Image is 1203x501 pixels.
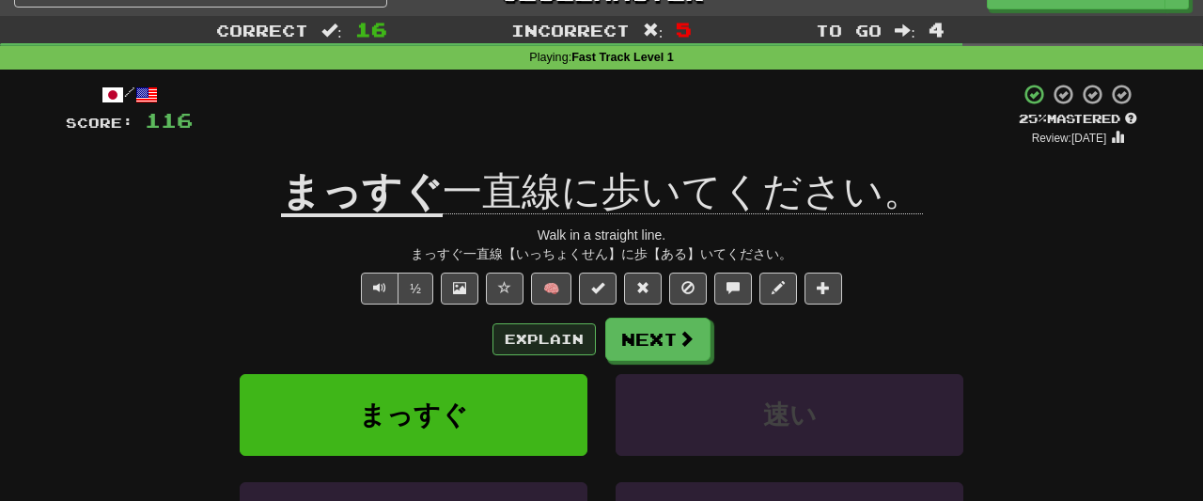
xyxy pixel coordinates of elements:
[929,18,945,40] span: 4
[531,273,571,305] button: 🧠
[1019,111,1137,128] div: Mastered
[605,318,711,361] button: Next
[145,108,193,132] span: 116
[492,323,596,355] button: Explain
[443,169,923,214] span: 一直線に歩いてください。
[281,169,443,217] u: まっすぐ
[816,21,882,39] span: To go
[66,83,193,106] div: /
[66,244,1137,263] div: まっすぐ一直線【いっちょくせん】に歩【ある】いてください。
[441,273,478,305] button: Show image (alt+x)
[714,273,752,305] button: Discuss sentence (alt+u)
[624,273,662,305] button: Reset to 0% Mastered (alt+r)
[805,273,842,305] button: Add to collection (alt+a)
[357,273,433,305] div: Text-to-speech controls
[759,273,797,305] button: Edit sentence (alt+d)
[398,273,433,305] button: ½
[616,374,963,456] button: 速い
[1019,111,1047,126] span: 25 %
[486,273,523,305] button: Favorite sentence (alt+f)
[361,273,398,305] button: Play sentence audio (ctl+space)
[359,400,468,430] span: まっすぐ
[643,23,664,39] span: :
[355,18,387,40] span: 16
[240,374,587,456] button: まっすぐ
[571,51,674,64] strong: Fast Track Level 1
[1032,132,1107,145] small: Review: [DATE]
[216,21,308,39] span: Correct
[763,400,817,430] span: 速い
[66,226,1137,244] div: Walk in a straight line.
[511,21,630,39] span: Incorrect
[895,23,915,39] span: :
[579,273,617,305] button: Set this sentence to 100% Mastered (alt+m)
[321,23,342,39] span: :
[669,273,707,305] button: Ignore sentence (alt+i)
[66,115,133,131] span: Score:
[676,18,692,40] span: 5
